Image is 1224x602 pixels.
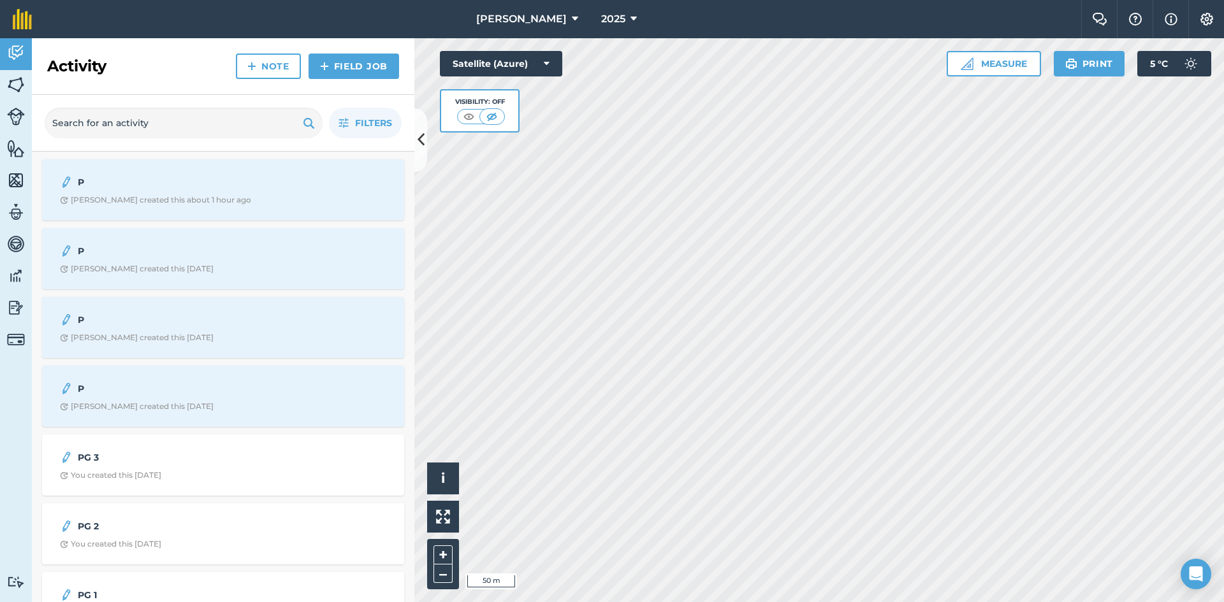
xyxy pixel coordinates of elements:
button: + [433,545,453,564]
img: svg+xml;base64,PD94bWwgdmVyc2lvbj0iMS4wIiBlbmNvZGluZz0idXRmLTgiPz4KPCEtLSBHZW5lcmF0b3I6IEFkb2JlIE... [7,331,25,348]
button: i [427,462,459,494]
a: PClock with arrow pointing clockwise[PERSON_NAME] created this [DATE] [50,373,397,419]
img: svg+xml;base64,PD94bWwgdmVyc2lvbj0iMS4wIiBlbmNvZGluZz0idXRmLTgiPz4KPCEtLSBHZW5lcmF0b3I6IEFkb2JlIE... [7,234,25,254]
img: Clock with arrow pointing clockwise [60,265,68,273]
div: [PERSON_NAME] created this about 1 hour ago [60,195,251,205]
img: svg+xml;base64,PHN2ZyB4bWxucz0iaHR0cDovL3d3dy53My5vcmcvMjAwMC9zdmciIHdpZHRoPSI1NiIgaGVpZ2h0PSI2MC... [7,171,25,190]
img: svg+xml;base64,PHN2ZyB4bWxucz0iaHR0cDovL3d3dy53My5vcmcvMjAwMC9zdmciIHdpZHRoPSI1MCIgaGVpZ2h0PSI0MC... [484,110,500,123]
strong: P [78,382,280,396]
a: PG 2Clock with arrow pointing clockwiseYou created this [DATE] [50,511,397,557]
a: Field Job [309,54,399,79]
img: svg+xml;base64,PD94bWwgdmVyc2lvbj0iMS4wIiBlbmNvZGluZz0idXRmLTgiPz4KPCEtLSBHZW5lcmF0b3I6IEFkb2JlIE... [7,576,25,588]
img: svg+xml;base64,PD94bWwgdmVyc2lvbj0iMS4wIiBlbmNvZGluZz0idXRmLTgiPz4KPCEtLSBHZW5lcmF0b3I6IEFkb2JlIE... [7,43,25,62]
button: Filters [329,108,402,138]
a: Note [236,54,301,79]
strong: P [78,175,280,189]
img: svg+xml;base64,PD94bWwgdmVyc2lvbj0iMS4wIiBlbmNvZGluZz0idXRmLTgiPz4KPCEtLSBHZW5lcmF0b3I6IEFkb2JlIE... [60,381,73,396]
div: Visibility: Off [455,97,505,107]
strong: PG 2 [78,519,280,533]
a: PClock with arrow pointing clockwise[PERSON_NAME] created this [DATE] [50,305,397,350]
img: Clock with arrow pointing clockwise [60,471,68,480]
a: PG 3Clock with arrow pointing clockwiseYou created this [DATE] [50,442,397,488]
img: svg+xml;base64,PHN2ZyB4bWxucz0iaHR0cDovL3d3dy53My5vcmcvMjAwMC9zdmciIHdpZHRoPSIxOSIgaGVpZ2h0PSIyNC... [303,115,315,131]
button: Print [1054,51,1125,76]
button: Measure [947,51,1041,76]
img: Clock with arrow pointing clockwise [60,403,68,411]
span: 5 ° C [1150,51,1168,76]
img: Clock with arrow pointing clockwise [60,334,68,342]
a: PClock with arrow pointing clockwise[PERSON_NAME] created this [DATE] [50,236,397,282]
div: [PERSON_NAME] created this [DATE] [60,264,214,274]
img: Clock with arrow pointing clockwise [60,540,68,548]
img: Two speech bubbles overlapping with the left bubble in the forefront [1092,13,1107,25]
button: 5 °C [1137,51,1211,76]
strong: P [78,244,280,258]
img: A question mark icon [1128,13,1143,25]
strong: PG 3 [78,450,280,464]
button: – [433,564,453,583]
div: Open Intercom Messenger [1181,559,1211,589]
img: svg+xml;base64,PHN2ZyB4bWxucz0iaHR0cDovL3d3dy53My5vcmcvMjAwMC9zdmciIHdpZHRoPSIxNCIgaGVpZ2h0PSIyNC... [320,59,329,74]
div: [PERSON_NAME] created this [DATE] [60,333,214,343]
img: A cog icon [1199,13,1214,25]
img: svg+xml;base64,PHN2ZyB4bWxucz0iaHR0cDovL3d3dy53My5vcmcvMjAwMC9zdmciIHdpZHRoPSI1MCIgaGVpZ2h0PSI0MC... [461,110,477,123]
img: Four arrows, one pointing top left, one top right, one bottom right and the last bottom left [436,510,450,524]
img: svg+xml;base64,PD94bWwgdmVyc2lvbj0iMS4wIiBlbmNvZGluZz0idXRmLTgiPz4KPCEtLSBHZW5lcmF0b3I6IEFkb2JlIE... [60,519,73,534]
a: PClock with arrow pointing clockwise[PERSON_NAME] created this about 1 hour ago [50,167,397,213]
img: svg+xml;base64,PD94bWwgdmVyc2lvbj0iMS4wIiBlbmNvZGluZz0idXRmLTgiPz4KPCEtLSBHZW5lcmF0b3I6IEFkb2JlIE... [1178,51,1204,76]
div: [PERSON_NAME] created this [DATE] [60,401,214,412]
img: Clock with arrow pointing clockwise [60,196,68,204]
strong: PG 1 [78,588,280,602]
img: svg+xml;base64,PHN2ZyB4bWxucz0iaHR0cDovL3d3dy53My5vcmcvMjAwMC9zdmciIHdpZHRoPSIxNCIgaGVpZ2h0PSIyNC... [247,59,256,74]
input: Search for an activity [45,108,323,138]
img: Ruler icon [961,57,973,70]
img: fieldmargin Logo [13,9,32,29]
span: [PERSON_NAME] [476,11,567,27]
img: svg+xml;base64,PD94bWwgdmVyc2lvbj0iMS4wIiBlbmNvZGluZz0idXRmLTgiPz4KPCEtLSBHZW5lcmF0b3I6IEFkb2JlIE... [60,243,73,259]
img: svg+xml;base64,PD94bWwgdmVyc2lvbj0iMS4wIiBlbmNvZGluZz0idXRmLTgiPz4KPCEtLSBHZW5lcmF0b3I6IEFkb2JlIE... [7,266,25,285]
h2: Activity [47,56,106,76]
img: svg+xml;base64,PD94bWwgdmVyc2lvbj0iMS4wIiBlbmNvZGluZz0idXRmLTgiPz4KPCEtLSBHZW5lcmF0b3I6IEFkb2JlIE... [7,203,25,222]
img: svg+xml;base64,PD94bWwgdmVyc2lvbj0iMS4wIiBlbmNvZGluZz0idXRmLTgiPz4KPCEtLSBHZW5lcmF0b3I6IEFkb2JlIE... [60,312,73,327]
img: svg+xml;base64,PD94bWwgdmVyc2lvbj0iMS4wIiBlbmNvZGluZz0idXRmLTgiPz4KPCEtLSBHZW5lcmF0b3I6IEFkb2JlIE... [7,108,25,125]
span: 2025 [601,11,625,27]
img: svg+xml;base64,PD94bWwgdmVyc2lvbj0iMS4wIiBlbmNvZGluZz0idXRmLTgiPz4KPCEtLSBHZW5lcmF0b3I6IEFkb2JlIE... [60,175,73,190]
div: You created this [DATE] [60,470,161,480]
div: You created this [DATE] [60,539,161,549]
span: Filters [355,116,392,130]
img: svg+xml;base64,PHN2ZyB4bWxucz0iaHR0cDovL3d3dy53My5vcmcvMjAwMC9zdmciIHdpZHRoPSI1NiIgaGVpZ2h0PSI2MC... [7,139,25,158]
span: i [441,470,445,486]
strong: P [78,313,280,327]
img: svg+xml;base64,PHN2ZyB4bWxucz0iaHR0cDovL3d3dy53My5vcmcvMjAwMC9zdmciIHdpZHRoPSIxNyIgaGVpZ2h0PSIxNy... [1165,11,1177,27]
img: svg+xml;base64,PD94bWwgdmVyc2lvbj0iMS4wIiBlbmNvZGluZz0idXRmLTgiPz4KPCEtLSBHZW5lcmF0b3I6IEFkb2JlIE... [60,450,73,465]
img: svg+xml;base64,PHN2ZyB4bWxucz0iaHR0cDovL3d3dy53My5vcmcvMjAwMC9zdmciIHdpZHRoPSI1NiIgaGVpZ2h0PSI2MC... [7,75,25,94]
button: Satellite (Azure) [440,51,562,76]
img: svg+xml;base64,PD94bWwgdmVyc2lvbj0iMS4wIiBlbmNvZGluZz0idXRmLTgiPz4KPCEtLSBHZW5lcmF0b3I6IEFkb2JlIE... [7,298,25,317]
img: svg+xml;base64,PHN2ZyB4bWxucz0iaHR0cDovL3d3dy53My5vcmcvMjAwMC9zdmciIHdpZHRoPSIxOSIgaGVpZ2h0PSIyNC... [1065,56,1077,71]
